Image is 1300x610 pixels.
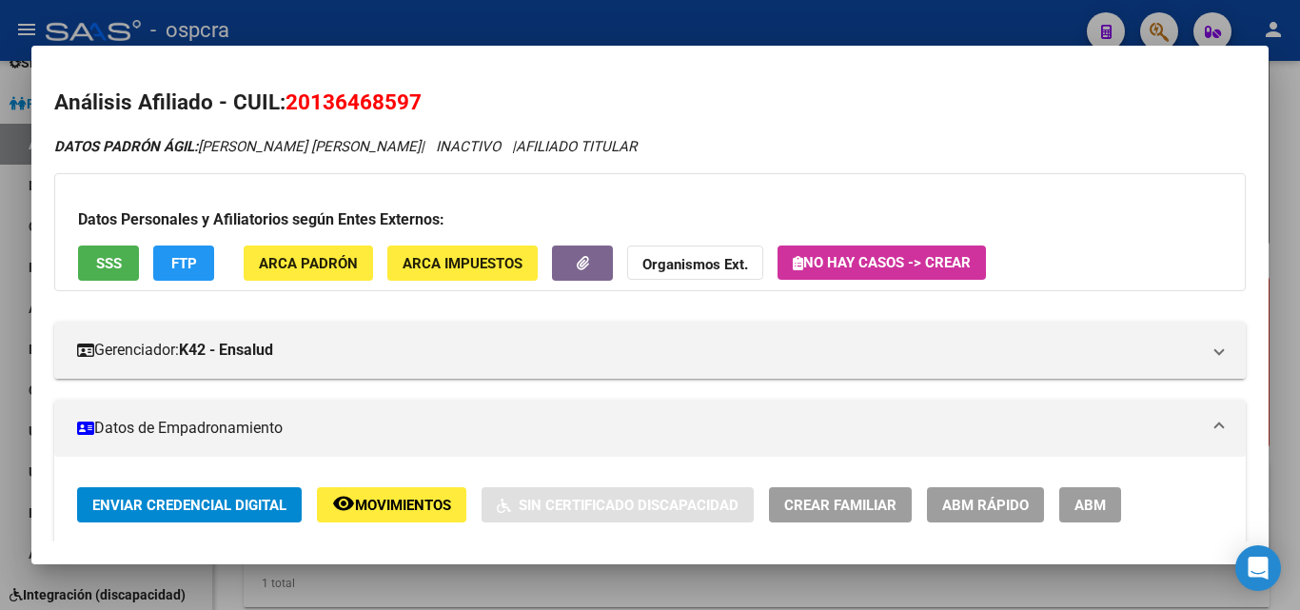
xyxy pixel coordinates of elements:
[1074,497,1106,514] span: ABM
[793,254,971,271] span: No hay casos -> Crear
[54,138,198,155] strong: DATOS PADRÓN ÁGIL:
[784,497,896,514] span: Crear Familiar
[387,246,538,281] button: ARCA Impuestos
[519,497,739,514] span: Sin Certificado Discapacidad
[332,492,355,515] mat-icon: remove_red_eye
[482,487,754,522] button: Sin Certificado Discapacidad
[54,138,421,155] span: [PERSON_NAME] [PERSON_NAME]
[927,487,1044,522] button: ABM Rápido
[153,246,214,281] button: FTP
[627,246,763,281] button: Organismos Ext.
[78,208,1222,231] h3: Datos Personales y Afiliatorios según Entes Externos:
[516,138,637,155] span: AFILIADO TITULAR
[54,400,1246,457] mat-expansion-panel-header: Datos de Empadronamiento
[317,487,466,522] button: Movimientos
[942,497,1029,514] span: ABM Rápido
[778,246,986,280] button: No hay casos -> Crear
[642,256,748,273] strong: Organismos Ext.
[244,246,373,281] button: ARCA Padrón
[77,339,1200,362] mat-panel-title: Gerenciador:
[77,417,1200,440] mat-panel-title: Datos de Empadronamiento
[171,255,197,272] span: FTP
[54,138,637,155] i: | INACTIVO |
[78,246,139,281] button: SSS
[1059,487,1121,522] button: ABM
[96,255,122,272] span: SSS
[403,255,522,272] span: ARCA Impuestos
[54,87,1246,119] h2: Análisis Afiliado - CUIL:
[286,89,422,114] span: 20136468597
[1235,545,1281,591] div: Open Intercom Messenger
[769,487,912,522] button: Crear Familiar
[77,487,302,522] button: Enviar Credencial Digital
[92,497,286,514] span: Enviar Credencial Digital
[259,255,358,272] span: ARCA Padrón
[179,339,273,362] strong: K42 - Ensalud
[54,322,1246,379] mat-expansion-panel-header: Gerenciador:K42 - Ensalud
[355,497,451,514] span: Movimientos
